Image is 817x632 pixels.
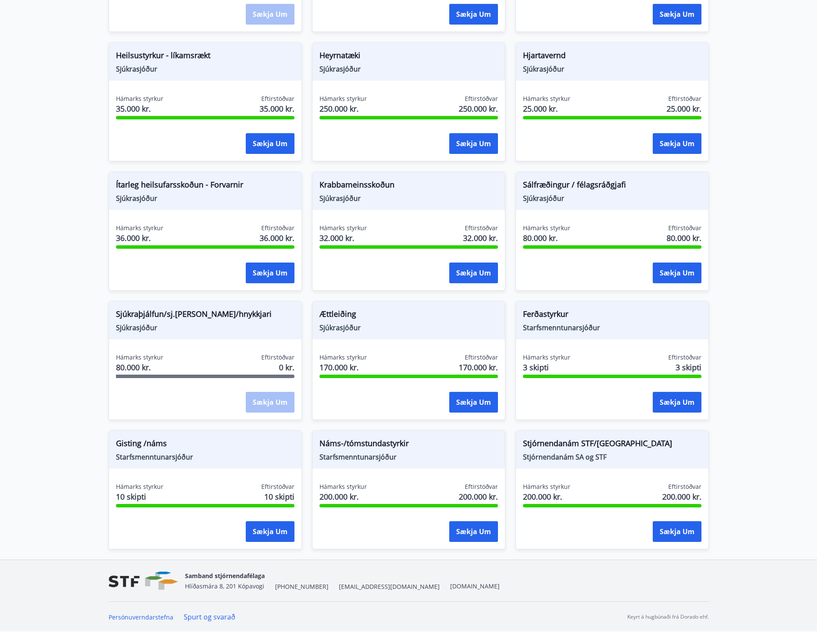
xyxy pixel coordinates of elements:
[523,308,701,323] span: Ferðastyrkur
[668,482,701,491] span: Eftirstöðvar
[449,4,498,25] button: Sækja um
[523,194,701,203] span: Sjúkrasjóður
[662,491,701,502] span: 200.000 kr.
[109,572,178,590] img: vjCaq2fThgY3EUYqSgpjEiBg6WP39ov69hlhuPVN.png
[653,133,701,154] button: Sækja um
[459,491,498,502] span: 200.000 kr.
[261,482,294,491] span: Eftirstöðvar
[246,521,294,542] button: Sækja um
[450,582,500,590] a: [DOMAIN_NAME]
[116,438,294,452] span: Gisting /náms
[116,194,294,203] span: Sjúkrasjóður
[319,94,367,103] span: Hámarks styrkur
[449,392,498,413] button: Sækja um
[260,232,294,244] span: 36.000 kr.
[523,491,570,502] span: 200.000 kr.
[116,308,294,323] span: Sjúkraþjálfun/sj.[PERSON_NAME]/hnykkjari
[627,613,709,621] p: Keyrt á hugbúnaði frá Dorado ehf.
[246,133,294,154] button: Sækja um
[319,353,367,362] span: Hámarks styrkur
[459,103,498,114] span: 250.000 kr.
[653,392,701,413] button: Sækja um
[116,353,163,362] span: Hámarks styrkur
[449,133,498,154] button: Sækja um
[116,323,294,332] span: Sjúkrasjóður
[459,362,498,373] span: 170.000 kr.
[246,263,294,283] button: Sækja um
[523,232,570,244] span: 80.000 kr.
[260,103,294,114] span: 35.000 kr.
[116,224,163,232] span: Hámarks styrkur
[319,362,367,373] span: 170.000 kr.
[667,232,701,244] span: 80.000 kr.
[116,452,294,462] span: Starfsmenntunarsjóður
[319,491,367,502] span: 200.000 kr.
[523,179,701,194] span: Sálfræðingur / félagsráðgjafi
[184,612,235,622] a: Spurt og svarað
[109,613,173,621] a: Persónuverndarstefna
[116,50,294,64] span: Heilsustyrkur - líkamsrækt
[185,572,265,580] span: Samband stjórnendafélaga
[653,4,701,25] button: Sækja um
[116,103,163,114] span: 35.000 kr.
[185,582,264,590] span: Hlíðasmára 8, 201 Kópavogi
[116,179,294,194] span: Ítarleg heilsufarsskoðun - Forvarnir
[523,224,570,232] span: Hámarks styrkur
[319,103,367,114] span: 250.000 kr.
[523,323,701,332] span: Starfsmenntunarsjóður
[523,438,701,452] span: Stjórnendanám STF/[GEOGRAPHIC_DATA]
[523,452,701,462] span: Stjórnendanám SA og STF
[116,491,163,502] span: 10 skipti
[319,452,498,462] span: Starfsmenntunarsjóður
[449,263,498,283] button: Sækja um
[319,50,498,64] span: Heyrnatæki
[275,582,329,591] span: [PHONE_NUMBER]
[653,263,701,283] button: Sækja um
[465,482,498,491] span: Eftirstöðvar
[523,50,701,64] span: Hjartavernd
[523,353,570,362] span: Hámarks styrkur
[261,94,294,103] span: Eftirstöðvar
[319,482,367,491] span: Hámarks styrkur
[319,323,498,332] span: Sjúkrasjóður
[264,491,294,502] span: 10 skipti
[116,482,163,491] span: Hámarks styrkur
[465,224,498,232] span: Eftirstöðvar
[676,362,701,373] span: 3 skipti
[523,103,570,114] span: 25.000 kr.
[319,179,498,194] span: Krabbameinsskoðun
[463,232,498,244] span: 32.000 kr.
[668,94,701,103] span: Eftirstöðvar
[319,232,367,244] span: 32.000 kr.
[339,582,440,591] span: [EMAIL_ADDRESS][DOMAIN_NAME]
[116,362,163,373] span: 80.000 kr.
[668,224,701,232] span: Eftirstöðvar
[465,94,498,103] span: Eftirstöðvar
[653,521,701,542] button: Sækja um
[319,308,498,323] span: Ættleiðing
[523,94,570,103] span: Hámarks styrkur
[319,224,367,232] span: Hámarks styrkur
[523,64,701,74] span: Sjúkrasjóður
[523,362,570,373] span: 3 skipti
[116,64,294,74] span: Sjúkrasjóður
[465,353,498,362] span: Eftirstöðvar
[319,194,498,203] span: Sjúkrasjóður
[261,224,294,232] span: Eftirstöðvar
[449,521,498,542] button: Sækja um
[319,64,498,74] span: Sjúkrasjóður
[319,438,498,452] span: Náms-/tómstundastyrkir
[116,232,163,244] span: 36.000 kr.
[523,482,570,491] span: Hámarks styrkur
[116,94,163,103] span: Hámarks styrkur
[261,353,294,362] span: Eftirstöðvar
[668,353,701,362] span: Eftirstöðvar
[667,103,701,114] span: 25.000 kr.
[279,362,294,373] span: 0 kr.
